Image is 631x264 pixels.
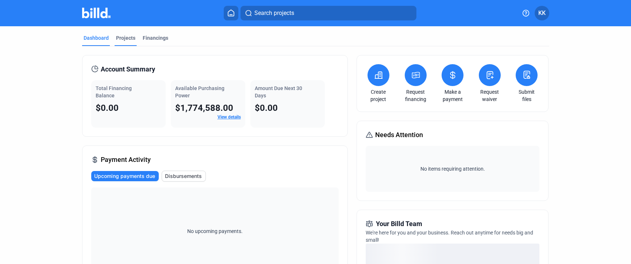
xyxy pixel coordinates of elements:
span: Upcoming payments due [94,172,155,180]
span: Available Purchasing Power [175,85,224,98]
span: $0.00 [96,103,119,113]
span: Amount Due Next 30 Days [255,85,302,98]
span: Needs Attention [375,130,423,140]
div: Projects [116,34,135,42]
a: Make a payment [440,88,465,103]
span: We're here for you and your business. Reach out anytime for needs big and small! [366,230,533,243]
span: KK [538,9,546,18]
span: $0.00 [255,103,278,113]
button: KK [535,6,549,20]
span: Search projects [254,9,294,18]
span: No upcoming payments. [182,228,247,235]
span: $1,774,588.00 [175,103,233,113]
button: Upcoming payments due [91,171,159,181]
span: Total Financing Balance [96,85,132,98]
span: Disbursements [165,172,202,180]
button: Disbursements [162,171,206,182]
span: Your Billd Team [376,219,422,229]
span: Account Summary [101,64,155,74]
a: Request waiver [477,88,503,103]
div: Financings [143,34,168,42]
a: View details [218,114,241,120]
a: Create project [366,88,391,103]
a: Submit files [514,88,539,103]
span: Payment Activity [101,155,151,165]
img: Billd Company Logo [82,8,111,18]
a: Request financing [403,88,428,103]
span: No items requiring attention. [369,165,536,172]
div: Dashboard [84,34,109,42]
button: Search projects [241,6,416,20]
